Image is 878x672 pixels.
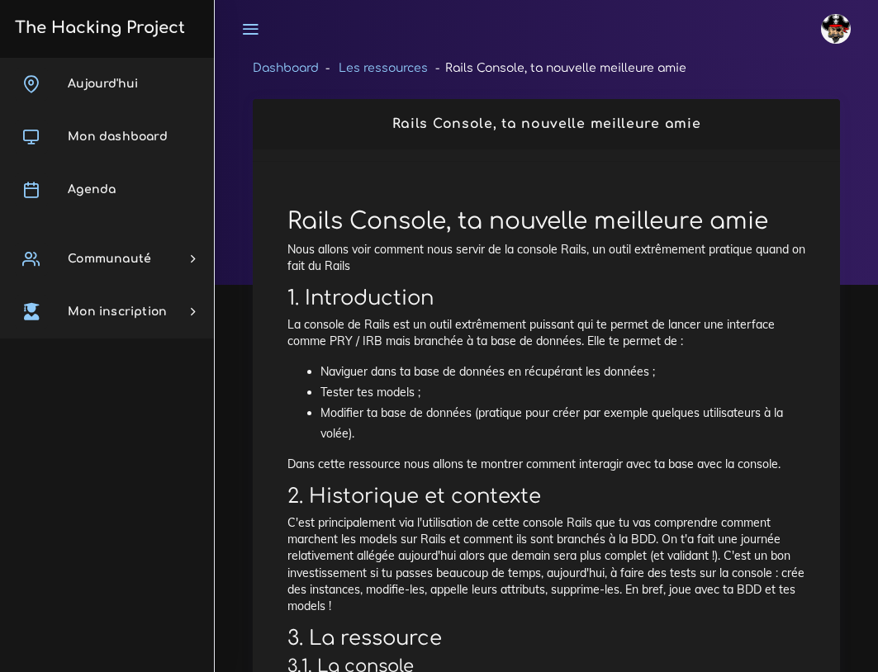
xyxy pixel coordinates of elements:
[814,5,863,53] a: avatar
[287,485,805,509] h2: 2. Historique et contexte
[287,208,805,236] h1: Rails Console, ta nouvelle meilleure amie
[253,62,319,74] a: Dashboard
[428,58,686,78] li: Rails Console, ta nouvelle meilleure amie
[287,456,805,472] p: Dans cette ressource nous allons te montrer comment interagir avec ta base avec la console.
[68,253,151,265] span: Communauté
[10,19,185,37] h3: The Hacking Project
[320,362,805,382] li: Naviguer dans ta base de données en récupérant les données ;
[320,403,805,444] li: Modifier ta base de données (pratique pour créer par exemple quelques utilisateurs à la volée).
[68,305,167,318] span: Mon inscription
[270,116,823,132] h2: Rails Console, ta nouvelle meilleure amie
[320,382,805,403] li: Tester tes models ;
[287,627,805,651] h2: 3. La ressource
[339,62,428,74] a: Les ressources
[287,286,805,310] h2: 1. Introduction
[68,78,138,90] span: Aujourd'hui
[68,130,168,143] span: Mon dashboard
[68,183,116,196] span: Agenda
[821,14,851,44] img: avatar
[287,316,805,350] p: La console de Rails est un outil extrêmement puissant qui te permet de lancer une interface comme...
[287,241,805,275] p: Nous allons voir comment nous servir de la console Rails, un outil extrêmement pratique quand on ...
[287,514,805,615] p: C'est principalement via l'utilisation de cette console Rails que tu vas comprendre comment march...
